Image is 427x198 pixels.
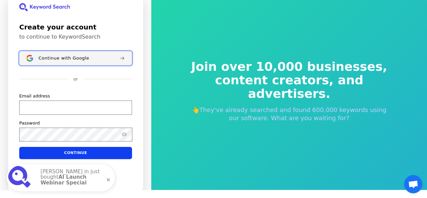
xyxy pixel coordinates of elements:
img: AI Launch Webinar Special [8,166,32,190]
button: Show password [120,130,128,138]
button: Sign in with GoogleContinue with Google [19,51,132,65]
img: Sign in with Google [26,55,33,62]
p: 👆They've already searched and found 600,000 keywords using our software. What are you waiting for? [187,106,392,122]
img: KeywordSearch [19,3,70,11]
span: Join over 10,000 businesses, [187,60,392,73]
label: Email address [19,93,50,99]
span: content creators, and advertisers. [187,73,392,101]
span: Continue with Google [38,56,89,61]
p: [PERSON_NAME] in just bought [41,169,108,187]
h1: Create your account [19,22,132,32]
div: Open chat [404,175,422,193]
strong: AI Launch Webinar Special [41,174,87,186]
p: or [73,76,78,82]
label: Password [19,120,40,126]
button: Continue [19,147,132,159]
p: to continue to KeywordSearch [19,34,132,40]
